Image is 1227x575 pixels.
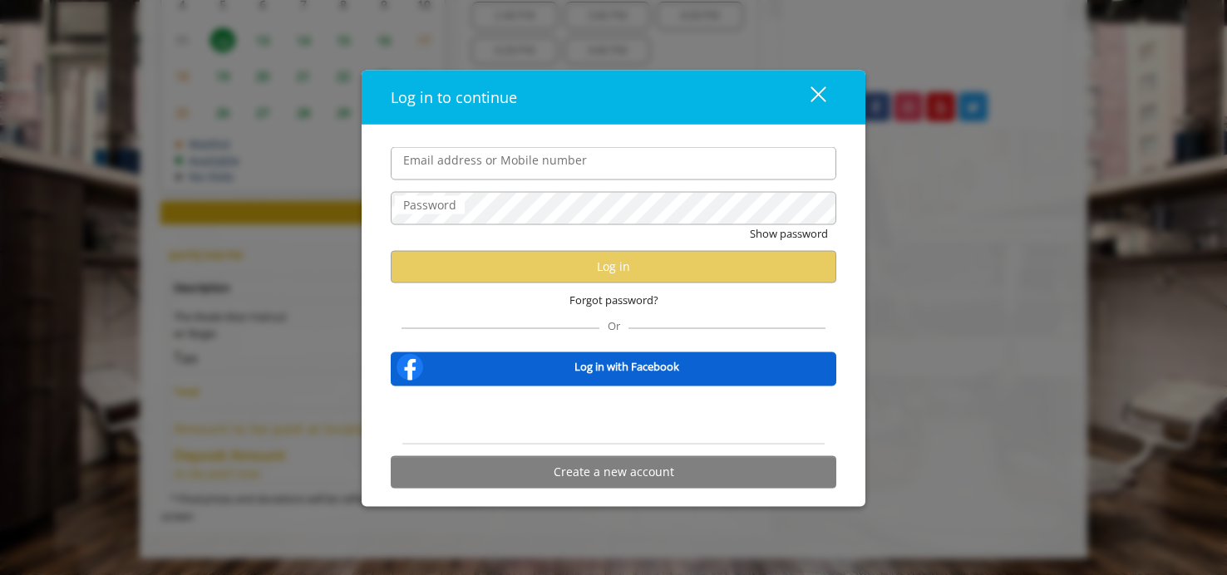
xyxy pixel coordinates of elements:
span: Forgot password? [569,292,658,309]
button: close dialog [780,80,836,114]
input: Password [391,192,836,225]
label: Email address or Mobile number [395,151,595,170]
img: facebook-logo [393,350,426,383]
button: Show password [750,225,828,243]
button: Create a new account [391,455,836,488]
div: close dialog [791,85,825,110]
button: Log in [391,250,836,283]
iframe: Sign in with Google Button [530,396,698,433]
span: Log in to continue [391,87,517,107]
span: Or [599,317,628,332]
label: Password [395,196,465,214]
b: Log in with Facebook [574,358,679,376]
input: Email address or Mobile number [391,147,836,180]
